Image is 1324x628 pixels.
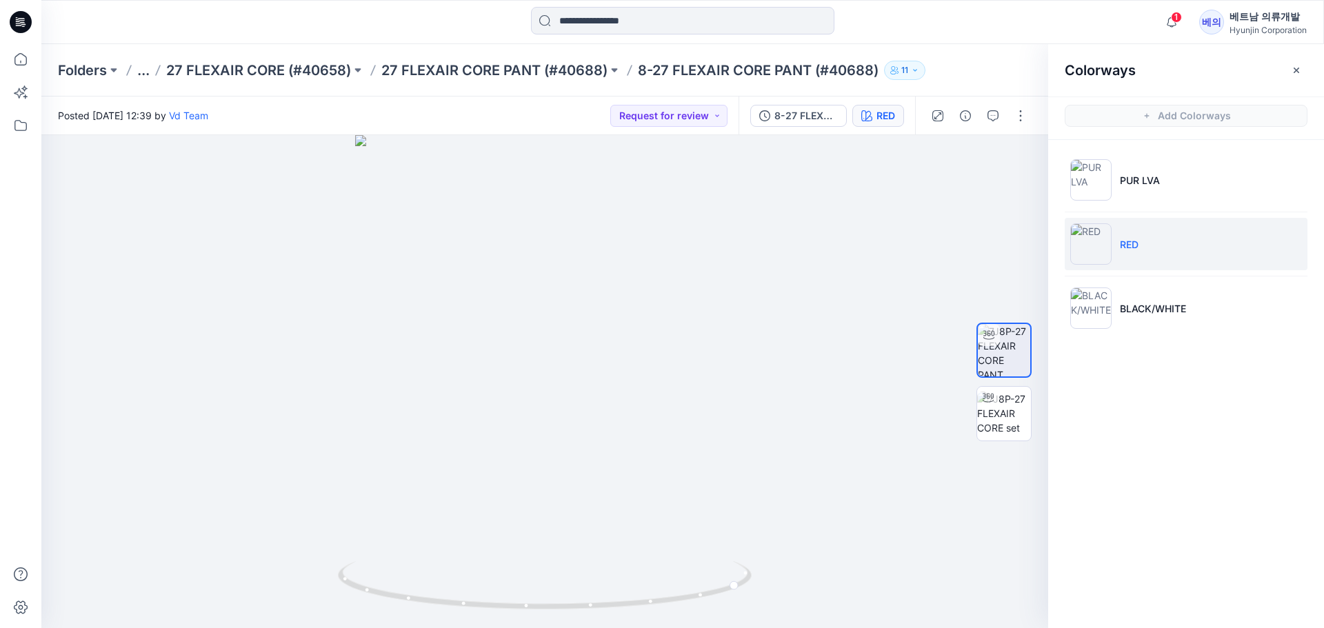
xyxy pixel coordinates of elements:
[1070,159,1112,201] img: PUR LVA
[1065,62,1136,79] h2: Colorways
[884,61,925,80] button: 11
[977,392,1031,435] img: 7J8P-27 FLEXAIR CORE set
[169,110,208,121] a: Vd Team
[58,108,208,123] span: Posted [DATE] 12:39 by
[1070,223,1112,265] img: RED
[876,108,895,123] div: RED
[750,105,847,127] button: 8-27 FLEXAIR CORE PANT (#40688)
[774,108,838,123] div: 8-27 FLEXAIR CORE PANT (#40688)
[1171,12,1182,23] span: 1
[137,61,150,80] button: ...
[852,105,904,127] button: RED
[381,61,608,80] a: 27 FLEXAIR CORE PANT (#40688)
[1230,25,1307,35] div: Hyunjin Corporation
[954,105,976,127] button: Details
[1230,8,1307,25] div: 베트남 의류개발
[1120,173,1160,188] p: PUR LVA
[978,324,1030,376] img: 7J8P-27 FLEXAIR CORE PANT
[1070,287,1112,329] img: BLACK/WHITE
[1120,237,1139,252] p: RED
[58,61,107,80] a: Folders
[166,61,351,80] a: 27 FLEXAIR CORE (#40658)
[1199,10,1224,34] div: 베의
[901,63,908,78] p: 11
[638,61,879,80] p: 8-27 FLEXAIR CORE PANT (#40688)
[1120,301,1186,316] p: BLACK/WHITE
